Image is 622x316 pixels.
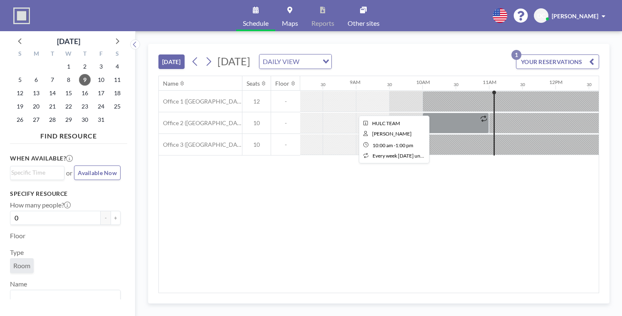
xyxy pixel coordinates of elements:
span: [DATE] [217,55,250,67]
input: Search for option [11,168,59,177]
span: Monday, October 6, 2025 [30,74,42,86]
div: Search for option [10,290,120,304]
div: Search for option [10,166,64,179]
div: 30 [387,82,392,87]
span: Friday, October 31, 2025 [95,114,107,126]
div: 30 [454,82,459,87]
span: Thursday, October 23, 2025 [79,101,91,112]
button: Available Now [74,165,121,180]
div: W [61,49,77,60]
div: Seats [247,80,260,87]
span: Other sites [348,20,380,27]
span: Sunday, October 26, 2025 [14,114,26,126]
button: [DATE] [158,54,185,69]
span: or [66,169,72,177]
span: Wednesday, October 29, 2025 [63,114,74,126]
div: S [109,49,125,60]
span: Tuesday, October 28, 2025 [47,114,58,126]
span: Saturday, October 18, 2025 [111,87,123,99]
span: Tuesday, October 14, 2025 [47,87,58,99]
span: Thursday, October 16, 2025 [79,87,91,99]
h3: Specify resource [10,190,121,197]
span: Saturday, October 11, 2025 [111,74,123,86]
h4: FIND RESOURCE [10,128,127,140]
span: Reports [311,20,334,27]
label: Type [10,248,24,257]
p: 1 [511,50,521,60]
span: Thursday, October 9, 2025 [79,74,91,86]
span: Saturday, October 25, 2025 [111,101,123,112]
span: Schedule [243,20,269,27]
img: organization-logo [13,7,30,24]
button: - [101,211,111,225]
div: 11AM [483,79,496,85]
div: M [28,49,44,60]
input: Search for option [11,292,116,303]
span: Sunday, October 12, 2025 [14,87,26,99]
span: Wednesday, October 1, 2025 [63,61,74,72]
input: Search for option [302,56,318,67]
span: 12 [242,98,271,105]
div: 30 [520,82,525,87]
div: T [44,49,61,60]
span: HULC TEAM [372,120,400,126]
div: 9AM [350,79,360,85]
div: F [93,49,109,60]
span: Tuesday, October 21, 2025 [47,101,58,112]
span: Saturday, October 4, 2025 [111,61,123,72]
span: Maps [282,20,298,27]
button: + [111,211,121,225]
div: 12PM [549,79,563,85]
span: - [394,142,395,148]
span: Office 3 ([GEOGRAPHIC_DATA]) [159,141,242,148]
span: DC [537,12,545,20]
span: - [271,141,300,148]
div: 30 [321,82,326,87]
span: Tuesday, October 7, 2025 [47,74,58,86]
div: Search for option [259,54,331,69]
span: Monday, October 13, 2025 [30,87,42,99]
span: Room [13,262,30,269]
span: Office 1 ([GEOGRAPHIC_DATA]) [159,98,242,105]
label: Floor [10,232,25,240]
label: How many people? [10,201,71,209]
span: Monday, October 27, 2025 [30,114,42,126]
span: 10 [242,141,271,148]
span: 1:00 PM [395,142,413,148]
span: DAILY VIEW [261,56,301,67]
div: S [12,49,28,60]
div: T [77,49,93,60]
span: Office 2 ([GEOGRAPHIC_DATA]) [159,119,242,127]
label: Name [10,280,27,288]
div: Name [163,80,178,87]
div: Floor [275,80,289,87]
div: 10AM [416,79,430,85]
span: Monday, October 20, 2025 [30,101,42,112]
div: 30 [587,82,592,87]
span: - [271,119,300,127]
span: Julia Peixoto [372,131,412,137]
span: Wednesday, October 15, 2025 [63,87,74,99]
span: Wednesday, October 22, 2025 [63,101,74,112]
span: Wednesday, October 8, 2025 [63,74,74,86]
span: 10 [242,119,271,127]
span: 10:00 AM [373,142,393,148]
span: Available Now [78,169,117,176]
button: YOUR RESERVATIONS1 [516,54,599,69]
span: [PERSON_NAME] [552,12,598,20]
span: Friday, October 24, 2025 [95,101,107,112]
span: every week [DATE] until [DATE] [373,153,441,159]
span: - [271,98,300,105]
span: Friday, October 17, 2025 [95,87,107,99]
span: Sunday, October 19, 2025 [14,101,26,112]
span: Friday, October 3, 2025 [95,61,107,72]
span: Sunday, October 5, 2025 [14,74,26,86]
span: Friday, October 10, 2025 [95,74,107,86]
span: Thursday, October 30, 2025 [79,114,91,126]
div: [DATE] [57,35,80,47]
span: Thursday, October 2, 2025 [79,61,91,72]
